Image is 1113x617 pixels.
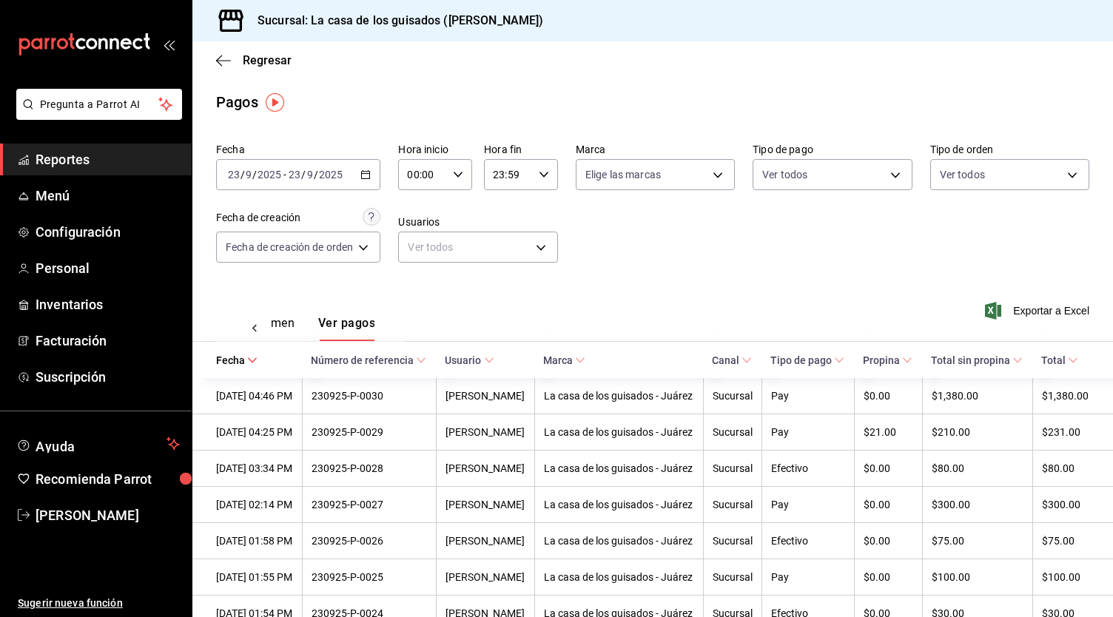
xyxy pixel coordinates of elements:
span: Facturación [36,331,180,351]
label: Hora inicio [398,144,472,155]
button: Pregunta a Parrot AI [16,89,182,120]
div: $75.00 [932,535,1023,547]
div: $0.00 [864,390,913,402]
div: Sucursal [713,535,753,547]
label: Tipo de orden [930,144,1089,155]
div: Sucursal [713,571,753,583]
div: $80.00 [932,462,1023,474]
span: Canal [712,354,752,366]
label: Usuarios [398,217,557,227]
button: open_drawer_menu [163,38,175,50]
div: [DATE] 01:58 PM [216,535,293,547]
span: Recomienda Parrot [36,469,180,489]
div: Fecha de creación [216,210,300,226]
label: Tipo de pago [753,144,912,155]
span: Fecha [216,354,258,366]
div: La casa de los guisados - Juárez [544,426,694,438]
div: navigation tabs [226,316,331,341]
div: $210.00 [932,426,1023,438]
span: Total sin propina [931,354,1023,366]
input: ---- [318,169,343,181]
div: [PERSON_NAME] [445,462,525,474]
a: Pregunta a Parrot AI [10,107,182,123]
div: [PERSON_NAME] [445,499,525,510]
div: 230925-P-0029 [312,426,427,438]
div: [PERSON_NAME] [445,426,525,438]
div: $100.00 [1042,571,1089,583]
div: [DATE] 04:46 PM [216,390,293,402]
span: Menú [36,186,180,206]
div: Pagos [216,91,258,113]
label: Marca [576,144,735,155]
div: $0.00 [864,462,913,474]
span: Total [1041,354,1078,366]
div: 230925-P-0026 [312,535,427,547]
div: La casa de los guisados - Juárez [544,571,694,583]
div: [DATE] 01:55 PM [216,571,293,583]
span: / [301,169,306,181]
div: $100.00 [932,571,1023,583]
div: Sucursal [713,499,753,510]
div: [PERSON_NAME] [445,535,525,547]
div: $21.00 [864,426,913,438]
div: $231.00 [1042,426,1089,438]
img: Tooltip marker [266,93,284,112]
div: Pay [771,571,845,583]
div: $0.00 [864,499,913,510]
span: / [314,169,318,181]
div: 230925-P-0028 [312,462,427,474]
div: Efectivo [771,462,845,474]
button: Regresar [216,53,292,67]
div: [PERSON_NAME] [445,390,525,402]
div: $80.00 [1042,462,1089,474]
div: Pay [771,390,845,402]
div: Pay [771,499,845,510]
span: Reportes [36,149,180,169]
label: Hora fin [484,144,558,155]
button: Ver pagos [318,316,375,341]
div: $300.00 [932,499,1023,510]
div: 230925-P-0030 [312,390,427,402]
div: Efectivo [771,535,845,547]
div: La casa de los guisados - Juárez [544,499,694,510]
span: Marca [543,354,585,366]
span: Elige las marcas [585,167,661,182]
span: Pregunta a Parrot AI [40,97,159,112]
span: Ayuda [36,435,161,453]
div: [DATE] 03:34 PM [216,462,293,474]
span: Propina [863,354,912,366]
div: [PERSON_NAME] [445,571,525,583]
span: Configuración [36,222,180,242]
input: -- [227,169,241,181]
h3: Sucursal: La casa de los guisados ([PERSON_NAME]) [246,12,543,30]
div: La casa de los guisados - Juárez [544,462,694,474]
div: Sucursal [713,462,753,474]
input: ---- [257,169,282,181]
label: Fecha [216,144,380,155]
span: Ver todos [940,167,985,182]
div: $0.00 [864,571,913,583]
span: Sugerir nueva función [18,596,180,611]
span: - [283,169,286,181]
div: [DATE] 02:14 PM [216,499,293,510]
span: Tipo de pago [770,354,844,366]
span: Inventarios [36,294,180,314]
span: Suscripción [36,367,180,387]
div: [DATE] 04:25 PM [216,426,293,438]
button: Exportar a Excel [988,302,1089,320]
div: 230925-P-0027 [312,499,427,510]
span: / [241,169,245,181]
span: / [252,169,257,181]
div: Sucursal [713,426,753,438]
span: Personal [36,258,180,278]
div: 230925-P-0025 [312,571,427,583]
div: $1,380.00 [1042,390,1089,402]
div: Ver todos [398,232,557,263]
div: Sucursal [713,390,753,402]
input: -- [306,169,314,181]
div: $1,380.00 [932,390,1023,402]
span: Regresar [243,53,292,67]
span: Usuario [445,354,494,366]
